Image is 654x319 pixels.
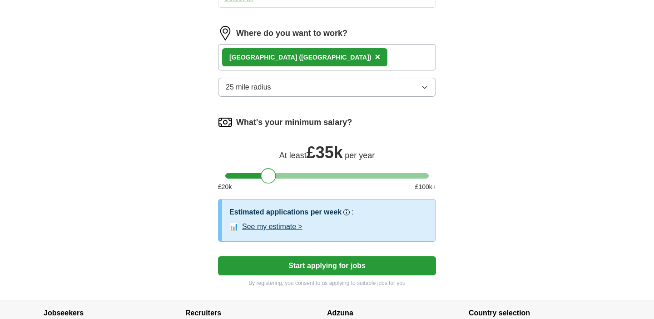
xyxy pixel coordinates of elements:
label: Where do you want to work? [236,27,347,40]
button: × [375,50,380,64]
span: 📊 [229,221,238,232]
img: location.png [218,26,233,40]
p: By registering, you consent to us applying to suitable jobs for you [218,279,436,287]
button: 25 mile radius [218,78,436,97]
span: £ 20 k [218,182,232,192]
span: £ 35k [307,143,343,162]
span: per year [345,151,375,160]
span: At least [279,151,307,160]
strong: [GEOGRAPHIC_DATA] [229,54,297,61]
button: See my estimate > [242,221,302,232]
span: 25 mile radius [226,82,271,93]
span: × [375,52,380,62]
label: What's your minimum salary? [236,116,352,129]
h3: Estimated applications per week [229,207,342,218]
span: ([GEOGRAPHIC_DATA]) [299,54,371,61]
button: Start applying for jobs [218,256,436,275]
h3: : [352,207,353,218]
img: salary.png [218,115,233,130]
